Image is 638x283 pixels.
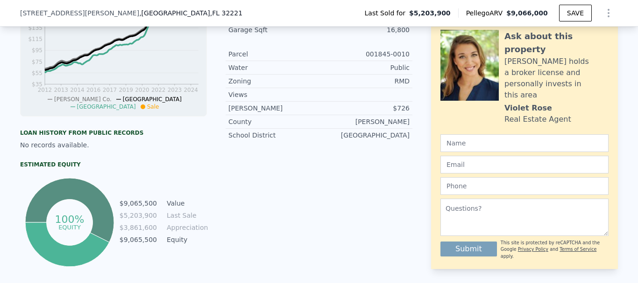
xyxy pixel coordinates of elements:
[501,240,609,260] div: This site is protected by reCAPTCHA and the Google and apply.
[86,87,101,93] tspan: 2016
[365,8,410,18] span: Last Sold for
[119,87,133,93] tspan: 2019
[228,90,319,99] div: Views
[228,76,319,86] div: Zoning
[32,59,43,65] tspan: $75
[165,222,207,233] td: Appreciation
[559,5,592,21] button: SAVE
[20,8,139,18] span: [STREET_ADDRESS][PERSON_NAME]
[58,223,81,230] tspan: equity
[440,134,609,152] input: Name
[119,235,157,245] td: $9,065,500
[20,161,207,168] div: Estimated Equity
[54,96,112,103] span: [PERSON_NAME] Co.
[504,30,609,56] div: Ask about this property
[38,87,52,93] tspan: 2012
[119,198,157,208] td: $9,065,500
[165,235,207,245] td: Equity
[599,4,618,22] button: Show Options
[319,117,410,126] div: [PERSON_NAME]
[506,9,548,17] span: $9,066,000
[228,49,319,59] div: Parcel
[504,114,571,125] div: Real Estate Agent
[319,131,410,140] div: [GEOGRAPHIC_DATA]
[55,214,84,225] tspan: 100%
[228,25,319,35] div: Garage Sqft
[165,210,207,221] td: Last Sale
[440,177,609,195] input: Phone
[32,70,43,76] tspan: $55
[440,156,609,173] input: Email
[139,8,242,18] span: , [GEOGRAPHIC_DATA]
[32,47,43,54] tspan: $95
[228,63,319,72] div: Water
[151,87,166,93] tspan: 2022
[184,87,198,93] tspan: 2024
[54,87,68,93] tspan: 2013
[135,87,149,93] tspan: 2020
[228,104,319,113] div: [PERSON_NAME]
[28,25,43,31] tspan: $135
[77,104,136,110] span: [GEOGRAPHIC_DATA]
[103,87,117,93] tspan: 2017
[319,104,410,113] div: $726
[20,129,207,137] div: Loan history from public records
[504,103,552,114] div: Violet Rose
[147,104,159,110] span: Sale
[70,87,85,93] tspan: 2014
[319,63,410,72] div: Public
[504,56,609,101] div: [PERSON_NAME] holds a broker license and personally invests in this area
[28,36,43,42] tspan: $115
[165,198,207,208] td: Value
[119,222,157,233] td: $3,861,600
[210,9,242,17] span: , FL 32221
[228,117,319,126] div: County
[319,49,410,59] div: 001845-0010
[32,81,43,88] tspan: $35
[466,8,507,18] span: Pellego ARV
[518,247,548,252] a: Privacy Policy
[20,140,207,150] div: No records available.
[228,131,319,140] div: School District
[560,247,596,252] a: Terms of Service
[119,210,157,221] td: $5,203,900
[319,76,410,86] div: RMD
[319,25,410,35] div: 16,800
[409,8,451,18] span: $5,203,900
[123,96,182,103] span: [GEOGRAPHIC_DATA]
[168,87,182,93] tspan: 2023
[440,242,497,256] button: Submit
